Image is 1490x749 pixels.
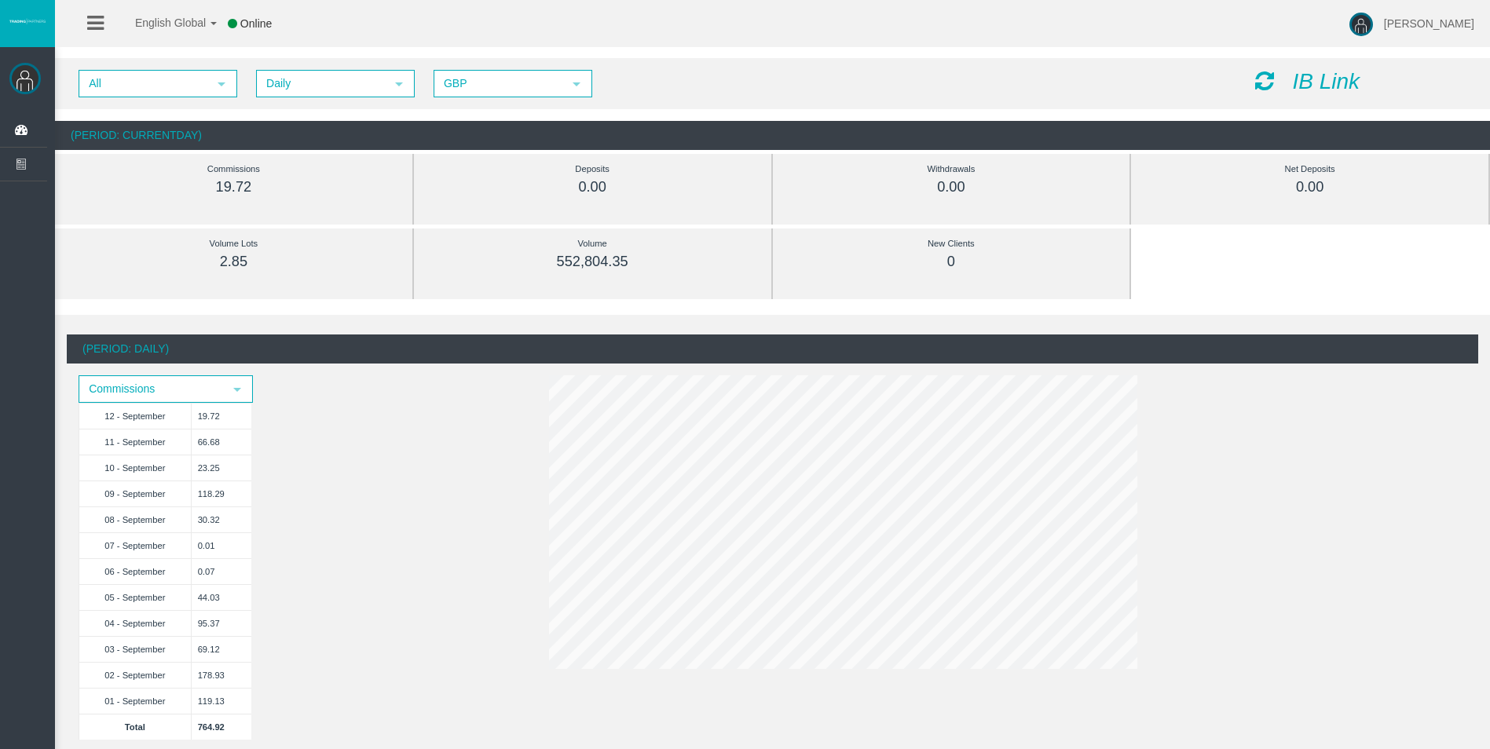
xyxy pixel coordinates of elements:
div: New Clients [808,235,1095,253]
td: 02 - September [79,662,192,688]
div: 0.00 [808,178,1095,196]
td: 12 - September [79,403,192,429]
div: 19.72 [90,178,377,196]
div: Commissions [90,160,377,178]
td: 95.37 [191,610,251,636]
span: GBP [435,71,562,96]
span: Commissions [80,377,223,401]
td: 0.01 [191,532,251,558]
td: 01 - September [79,688,192,714]
div: Net Deposits [1166,160,1453,178]
div: (Period: Daily) [67,334,1478,364]
td: 09 - September [79,480,192,506]
span: [PERSON_NAME] [1384,17,1474,30]
div: 552,804.35 [449,253,736,271]
td: 06 - September [79,558,192,584]
i: Reload Dashboard [1255,70,1274,92]
div: Deposits [449,160,736,178]
div: Volume [449,235,736,253]
td: 0.07 [191,558,251,584]
span: Online [240,17,272,30]
td: 04 - September [79,610,192,636]
td: 69.12 [191,636,251,662]
span: select [215,78,228,90]
div: Withdrawals [808,160,1095,178]
i: IB Link [1292,69,1360,93]
td: 08 - September [79,506,192,532]
td: 178.93 [191,662,251,688]
span: select [393,78,405,90]
td: 05 - September [79,584,192,610]
span: All [80,71,207,96]
td: 30.32 [191,506,251,532]
div: 0.00 [1166,178,1453,196]
td: 19.72 [191,403,251,429]
div: 2.85 [90,253,377,271]
td: 03 - September [79,636,192,662]
div: 0 [808,253,1095,271]
td: 119.13 [191,688,251,714]
span: Daily [258,71,385,96]
span: select [570,78,583,90]
span: select [231,383,243,396]
td: 66.68 [191,429,251,455]
div: Volume Lots [90,235,377,253]
td: Total [79,714,192,740]
td: 23.25 [191,455,251,480]
span: English Global [115,16,206,29]
img: logo.svg [8,18,47,24]
td: 118.29 [191,480,251,506]
td: 11 - September [79,429,192,455]
div: (Period: CurrentDay) [55,121,1490,150]
td: 44.03 [191,584,251,610]
td: 07 - September [79,532,192,558]
div: 0.00 [449,178,736,196]
td: 764.92 [191,714,251,740]
img: user-image [1349,13,1373,36]
td: 10 - September [79,455,192,480]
